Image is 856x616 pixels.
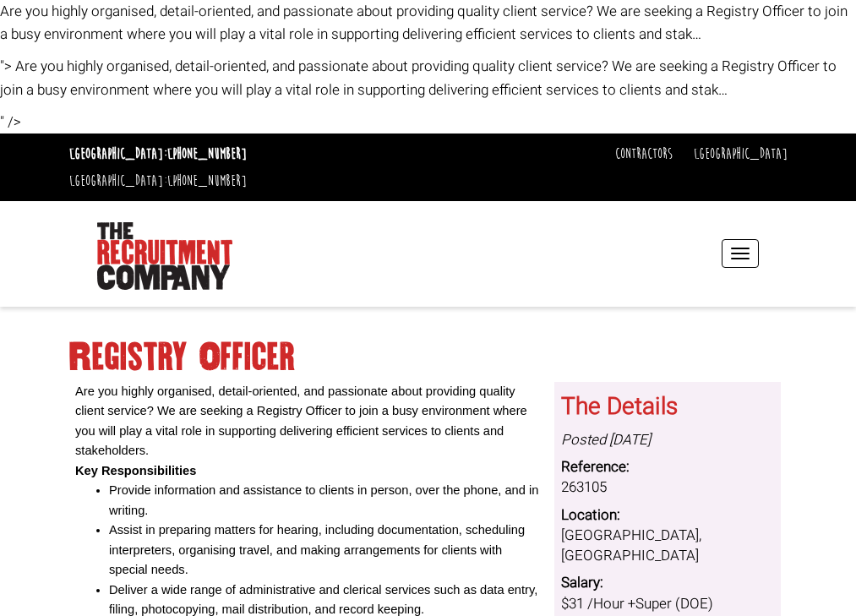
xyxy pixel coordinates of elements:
[694,144,788,163] a: [GEOGRAPHIC_DATA]
[615,144,673,163] a: Contractors
[69,342,788,373] h1: Registry Officer
[561,505,774,526] dt: Location:
[561,429,651,450] i: Posted [DATE]
[561,594,774,614] dd: $31 /Hour +Super (DOE)
[97,222,232,290] img: The Recruitment Company
[167,144,247,163] a: [PHONE_NUMBER]
[561,526,774,567] dd: [GEOGRAPHIC_DATA], [GEOGRAPHIC_DATA]
[109,481,542,521] li: Provide information and assistance to clients in person, over the phone, and in writing.
[65,140,251,167] li: [GEOGRAPHIC_DATA]:
[109,521,542,580] li: Assist in preparing matters for hearing, including documentation, scheduling interpreters, organi...
[561,457,774,477] dt: Reference:
[561,573,774,593] dt: Salary:
[75,382,542,461] p: Are you highly organised, detail-oriented, and passionate about providing quality client service?...
[561,395,774,421] h3: The Details
[167,172,247,190] a: [PHONE_NUMBER]
[65,167,251,194] li: [GEOGRAPHIC_DATA]:
[75,464,196,477] b: Key Responsibilities
[561,477,774,498] dd: 263105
